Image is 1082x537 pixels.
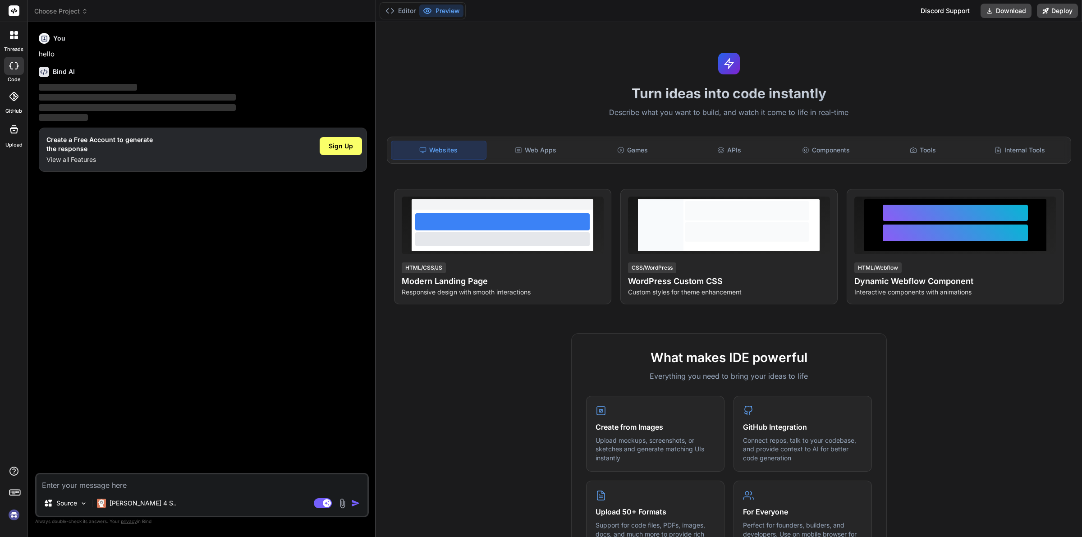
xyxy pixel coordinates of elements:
p: Source [56,499,77,508]
div: HTML/CSS/JS [402,262,446,273]
h4: Upload 50+ Formats [596,506,715,517]
img: Claude 4 Sonnet [97,499,106,508]
div: CSS/WordPress [628,262,676,273]
label: threads [4,46,23,53]
div: Web Apps [488,141,583,160]
span: ‌ [39,94,236,101]
div: Components [779,141,874,160]
p: Always double-check its answers. Your in Bind [35,517,369,526]
p: hello [39,49,367,60]
p: Describe what you want to build, and watch it come to life in real-time [381,107,1077,119]
p: Everything you need to bring your ideas to life [586,371,872,381]
p: Upload mockups, screenshots, or sketches and generate matching UIs instantly [596,436,715,463]
img: Pick Models [80,500,87,507]
h6: Bind AI [53,67,75,76]
span: ‌ [39,104,236,111]
p: Responsive design with smooth interactions [402,288,604,297]
h4: GitHub Integration [743,422,862,432]
div: HTML/Webflow [854,262,902,273]
button: Deploy [1037,4,1078,18]
img: signin [6,507,22,523]
button: Preview [419,5,463,17]
div: Discord Support [915,4,975,18]
div: APIs [682,141,777,160]
span: Choose Project [34,7,88,16]
span: Sign Up [329,142,353,151]
h4: Dynamic Webflow Component [854,275,1056,288]
img: icon [351,499,360,508]
h4: Modern Landing Page [402,275,604,288]
h4: For Everyone [743,506,862,517]
p: Custom styles for theme enhancement [628,288,830,297]
div: Websites [391,141,487,160]
button: Download [981,4,1032,18]
label: Upload [5,141,23,149]
img: attachment [337,498,348,509]
label: GitHub [5,107,22,115]
p: Connect repos, talk to your codebase, and provide context to AI for better code generation [743,436,862,463]
label: code [8,76,20,83]
p: [PERSON_NAME] 4 S.. [110,499,177,508]
span: privacy [121,519,137,524]
h4: WordPress Custom CSS [628,275,830,288]
h4: Create from Images [596,422,715,432]
h1: Create a Free Account to generate the response [46,135,153,153]
div: Tools [876,141,971,160]
span: ‌ [39,114,88,121]
p: View all Features [46,155,153,164]
div: Games [585,141,680,160]
span: ‌ [39,84,137,91]
button: Editor [382,5,419,17]
p: Interactive components with animations [854,288,1056,297]
h1: Turn ideas into code instantly [381,85,1077,101]
div: Internal Tools [972,141,1067,160]
h6: You [53,34,65,43]
h2: What makes IDE powerful [586,348,872,367]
